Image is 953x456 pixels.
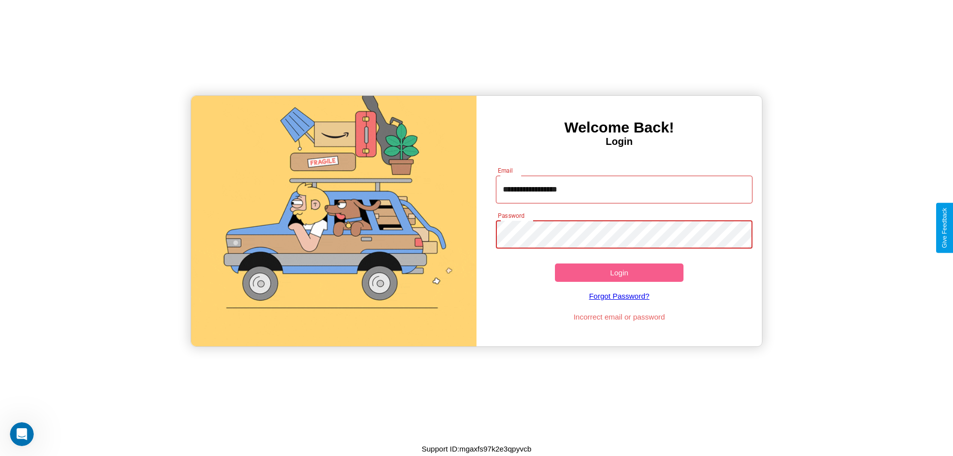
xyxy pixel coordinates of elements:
p: Incorrect email or password [491,310,748,324]
p: Support ID: mgaxfs97k2e3qpyvcb [422,442,532,456]
iframe: Intercom live chat [10,422,34,446]
h3: Welcome Back! [476,119,762,136]
div: Give Feedback [941,208,948,248]
button: Login [555,263,683,282]
h4: Login [476,136,762,147]
label: Email [498,166,513,175]
label: Password [498,211,524,220]
a: Forgot Password? [491,282,748,310]
img: gif [191,96,476,346]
